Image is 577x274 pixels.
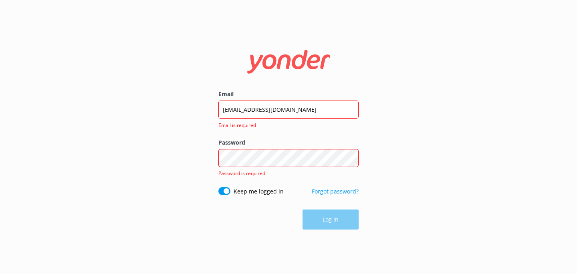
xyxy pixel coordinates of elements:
[218,138,359,147] label: Password
[218,101,359,119] input: user@emailaddress.com
[234,187,284,196] label: Keep me logged in
[343,150,359,166] button: Show password
[218,121,354,129] span: Email is required
[312,187,359,195] a: Forgot password?
[218,170,265,177] span: Password is required
[218,90,359,99] label: Email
